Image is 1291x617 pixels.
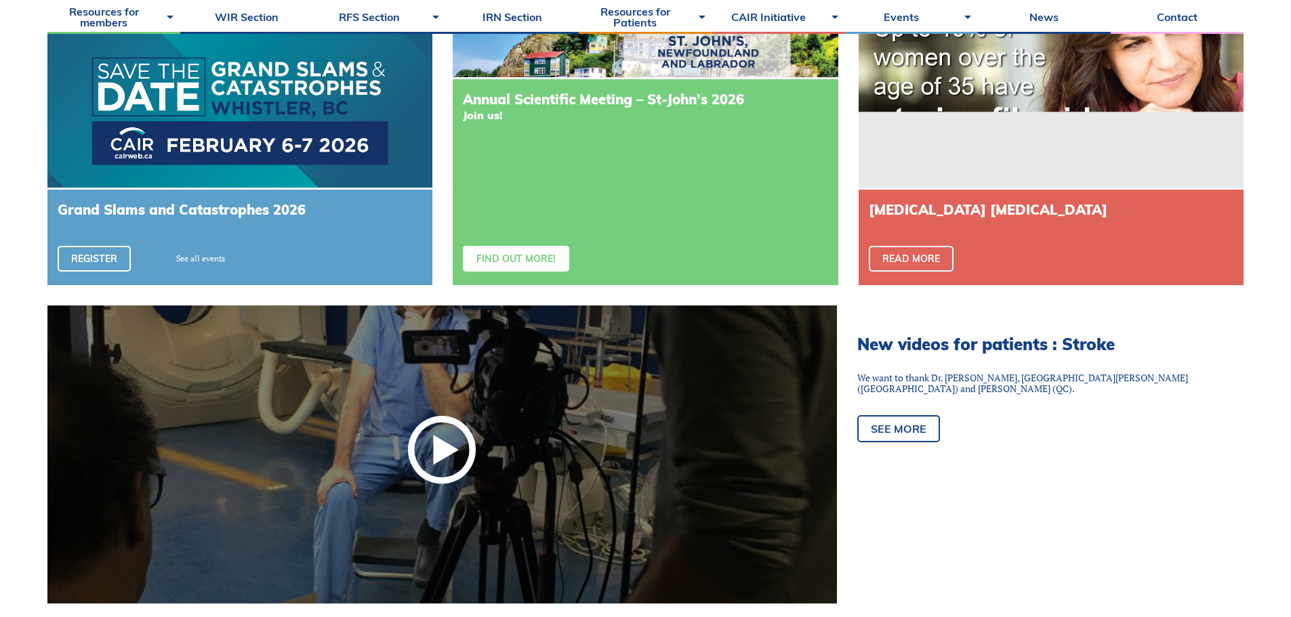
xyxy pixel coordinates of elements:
h3: Join us! [463,110,827,121]
a: Find out more! [463,246,569,272]
h3: [MEDICAL_DATA] [MEDICAL_DATA] [869,203,1233,217]
p: We want to thank Dr. [PERSON_NAME], [GEOGRAPHIC_DATA][PERSON_NAME] ([GEOGRAPHIC_DATA]) and [PERSO... [857,373,1223,396]
a: See all events [176,255,225,263]
h3: New videos for patients : Stroke [857,336,1223,352]
a: See more [857,415,940,442]
h3: Annual Scientific Meeting – St-John’s 2026 [463,93,827,106]
a: Read more [869,246,954,272]
h3: Grand Slams and Catastrophes 2026 [58,203,422,217]
a: Register [58,246,131,272]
